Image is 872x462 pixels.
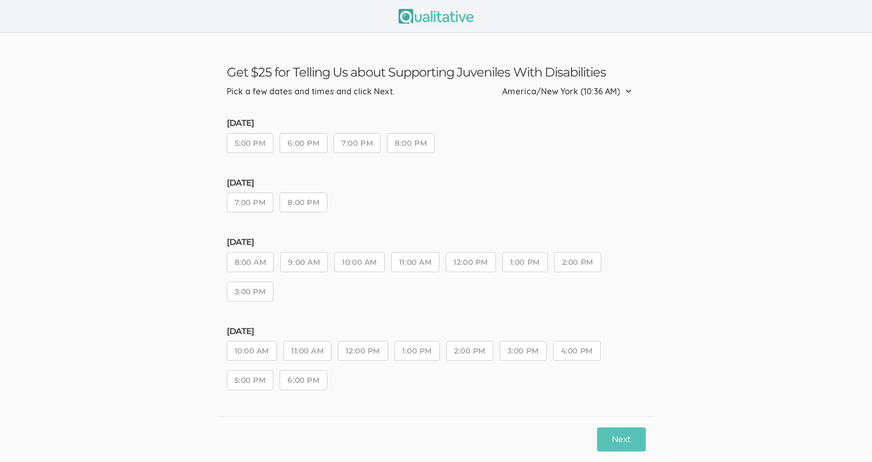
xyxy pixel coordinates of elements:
button: 1:00 PM [394,341,440,361]
button: 8:00 PM [280,192,327,212]
button: 8:00 AM [227,252,274,272]
button: Next [597,427,645,452]
button: 3:00 PM [500,341,547,361]
button: 2:00 PM [446,341,493,361]
button: 1:00 PM [502,252,548,272]
button: 5:00 PM [227,133,274,153]
button: 11:00 AM [283,341,332,361]
img: Qualitative [399,9,474,24]
button: 9:00 AM [280,252,328,272]
button: 4:00 PM [553,341,601,361]
h5: [DATE] [227,119,646,128]
h5: [DATE] [227,178,646,188]
button: 2:00 PM [554,252,601,272]
button: 6:00 PM [280,370,327,390]
button: 12:00 PM [446,252,495,272]
button: 8:00 PM [387,133,435,153]
button: 10:00 AM [227,341,277,361]
button: 6:00 PM [280,133,327,153]
div: Pick a few dates and times and click Next. [227,85,394,98]
h3: Get $25 for Telling Us about Supporting Juveniles With Disabilities [227,65,646,80]
button: 10:00 AM [334,252,384,272]
button: 7:00 PM [334,133,381,153]
button: 12:00 PM [338,341,388,361]
button: 5:00 PM [227,370,274,390]
h5: [DATE] [227,238,646,247]
button: 3:00 PM [227,282,274,302]
button: 7:00 PM [227,192,274,212]
h5: [DATE] [227,327,646,336]
button: 11:00 AM [391,252,439,272]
